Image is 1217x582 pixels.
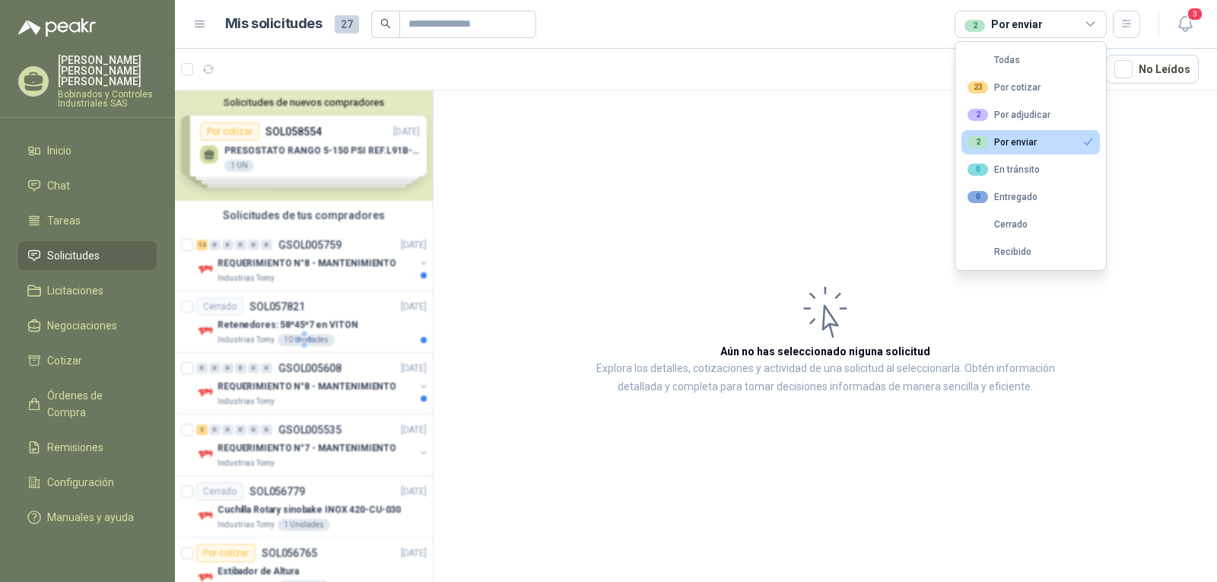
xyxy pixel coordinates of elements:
div: Cerrado [968,219,1028,230]
a: Configuración [18,468,157,497]
p: Bobinados y Controles Industriales SAS [58,90,157,108]
div: Recibido [968,246,1031,257]
button: 23Por cotizar [961,75,1100,100]
div: Por enviar [968,136,1037,148]
button: Cerrado [961,212,1100,237]
span: Remisiones [47,439,103,456]
span: Negociaciones [47,317,117,334]
div: Por adjudicar [968,109,1050,121]
button: 2Por enviar [961,130,1100,154]
div: 2 [968,136,988,148]
a: Tareas [18,206,157,235]
p: [PERSON_NAME] [PERSON_NAME] [PERSON_NAME] [58,55,157,87]
span: Tareas [47,212,81,229]
div: Por cotizar [968,81,1041,94]
span: Inicio [47,142,71,159]
button: 2Por adjudicar [961,103,1100,127]
div: Todas [968,55,1020,65]
img: Logo peakr [18,18,96,37]
button: Todas [961,48,1100,72]
div: 0 [968,191,988,203]
div: En tránsito [968,164,1040,176]
div: 2 [964,20,985,32]
div: Entregado [968,191,1037,203]
button: No Leídos [1106,55,1199,84]
a: Órdenes de Compra [18,381,157,427]
span: Chat [47,177,70,194]
button: Recibido [961,240,1100,264]
a: Cotizar [18,346,157,375]
button: 0Entregado [961,185,1100,209]
div: Por enviar [964,16,1043,33]
a: Manuales y ayuda [18,503,157,532]
span: search [380,18,391,29]
a: Negociaciones [18,311,157,340]
button: 0En tránsito [961,157,1100,182]
a: Licitaciones [18,276,157,305]
span: 27 [335,15,359,33]
h1: Mis solicitudes [225,13,323,35]
span: Solicitudes [47,247,100,264]
a: Inicio [18,136,157,165]
div: 2 [968,109,988,121]
div: 0 [968,164,988,176]
span: Licitaciones [47,282,103,299]
span: Configuración [47,474,114,491]
a: Chat [18,171,157,200]
p: Explora los detalles, cotizaciones y actividad de una solicitud al seleccionarla. Obtén informaci... [586,360,1065,396]
span: Órdenes de Compra [47,387,142,421]
button: 3 [1171,11,1199,38]
span: Cotizar [47,352,82,369]
div: 23 [968,81,988,94]
a: Remisiones [18,433,157,462]
span: 3 [1187,7,1203,21]
a: Solicitudes [18,241,157,270]
span: Manuales y ayuda [47,509,134,526]
h3: Aún no has seleccionado niguna solicitud [720,343,930,360]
